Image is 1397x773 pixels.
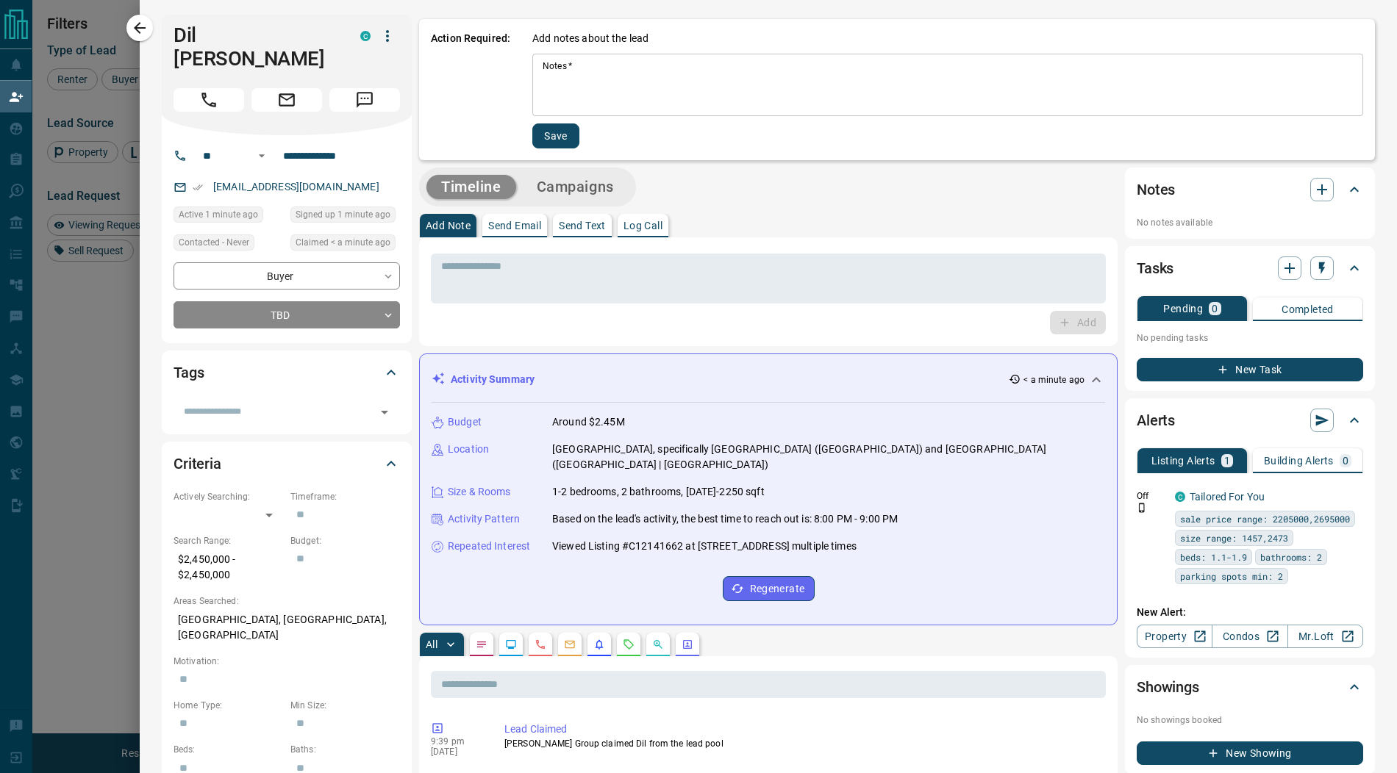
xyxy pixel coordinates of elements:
[290,534,400,547] p: Budget:
[1224,456,1230,466] p: 1
[174,361,204,384] h2: Tags
[374,402,395,423] button: Open
[1190,491,1265,503] a: Tailored For You
[552,442,1105,472] p: [GEOGRAPHIC_DATA], specifically [GEOGRAPHIC_DATA] ([GEOGRAPHIC_DATA]) and [GEOGRAPHIC_DATA] ([GEO...
[552,484,765,500] p: 1-2 bedrooms, 2 bathrooms, [DATE]-2250 sqft
[251,88,322,112] span: Email
[1137,625,1212,648] a: Property
[174,24,338,71] h1: Dil [PERSON_NAME]
[448,511,520,527] p: Activity Pattern
[1137,172,1363,207] div: Notes
[174,446,400,481] div: Criteria
[532,123,579,148] button: Save
[174,262,400,290] div: Buyer
[564,639,576,650] svg: Emails
[174,699,283,712] p: Home Type:
[296,207,390,222] span: Signed up 1 minute ago
[1137,741,1363,765] button: New Showing
[1180,550,1247,564] span: beds: 1.1-1.9
[1151,456,1215,466] p: Listing Alerts
[174,608,400,647] p: [GEOGRAPHIC_DATA], [GEOGRAPHIC_DATA], [GEOGRAPHIC_DATA]
[593,639,605,650] svg: Listing Alerts
[1137,327,1363,349] p: No pending tasks
[1180,569,1283,583] span: parking spots min: 2
[1137,489,1166,503] p: Off
[174,743,283,756] p: Beds:
[723,576,815,601] button: Regenerate
[504,737,1100,750] p: [PERSON_NAME] Group claimed Dil from the lead pool
[1137,669,1363,705] div: Showings
[535,639,546,650] svg: Calls
[426,220,471,231] p: Add Note
[552,414,625,430] p: Around $2.45M
[174,594,400,608] p: Areas Searched:
[1137,503,1147,513] svg: Push Notification Only
[1180,531,1288,545] span: size range: 1457,2473
[1137,178,1175,201] h2: Notes
[1137,216,1363,229] p: No notes available
[290,490,400,503] p: Timeframe:
[431,747,482,757] p: [DATE]
[1212,303,1218,314] p: 0
[552,539,857,554] p: Viewed Listing #C12141662 at [STREET_ADDRESS] multiple times
[296,235,390,250] span: Claimed < a minute ago
[174,452,221,475] h2: Criteria
[174,88,244,112] span: Call
[290,234,400,255] div: Tue Oct 14 2025
[426,175,516,199] button: Timeline
[193,182,203,193] svg: Email Verified
[1175,492,1185,502] div: condos.ca
[1180,511,1350,526] span: sale price range: 2205000,2695000
[1137,358,1363,381] button: New Task
[448,442,489,457] p: Location
[1163,303,1203,314] p: Pending
[1282,304,1334,314] p: Completed
[174,355,400,390] div: Tags
[522,175,629,199] button: Campaigns
[1212,625,1287,648] a: Condos
[253,147,271,165] button: Open
[174,301,400,328] div: TBD
[174,655,400,668] p: Motivation:
[431,736,482,747] p: 9:39 pm
[1137,713,1363,727] p: No showings booked
[1023,373,1085,386] p: < a minute ago
[290,699,400,712] p: Min Size:
[431,31,510,148] p: Action Required:
[174,206,283,227] div: Tue Oct 14 2025
[552,511,898,527] p: Based on the lead's activity, the best time to reach out is: 8:00 PM - 9:00 PM
[290,743,400,756] p: Baths:
[1260,550,1322,564] span: bathrooms: 2
[1137,403,1363,438] div: Alerts
[174,534,283,547] p: Search Range:
[329,88,400,112] span: Message
[448,414,482,430] p: Budget
[624,220,662,231] p: Log Call
[532,31,649,46] p: Add notes about the lead
[1137,605,1363,620] p: New Alert:
[290,206,400,227] div: Tue Oct 14 2025
[476,639,487,650] svg: Notes
[360,31,371,41] div: condos.ca
[174,490,283,503] p: Actively Searching:
[559,220,606,231] p: Send Text
[174,547,283,587] p: $2,450,000 - $2,450,000
[504,722,1100,737] p: Lead Claimed
[448,539,530,554] p: Repeated Interest
[1137,409,1175,432] h2: Alerts
[179,207,258,222] span: Active 1 minute ago
[213,181,379,193] a: [EMAIL_ADDRESS][DOMAIN_NAME]
[448,484,511,500] p: Size & Rooms
[179,235,249,250] span: Contacted - Never
[1137,675,1199,699] h2: Showings
[1137,251,1363,286] div: Tasks
[1264,456,1334,466] p: Building Alerts
[623,639,635,650] svg: Requests
[488,220,541,231] p: Send Email
[682,639,693,650] svg: Agent Actions
[652,639,664,650] svg: Opportunities
[432,366,1105,393] div: Activity Summary< a minute ago
[1287,625,1363,648] a: Mr.Loft
[451,372,535,387] p: Activity Summary
[505,639,517,650] svg: Lead Browsing Activity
